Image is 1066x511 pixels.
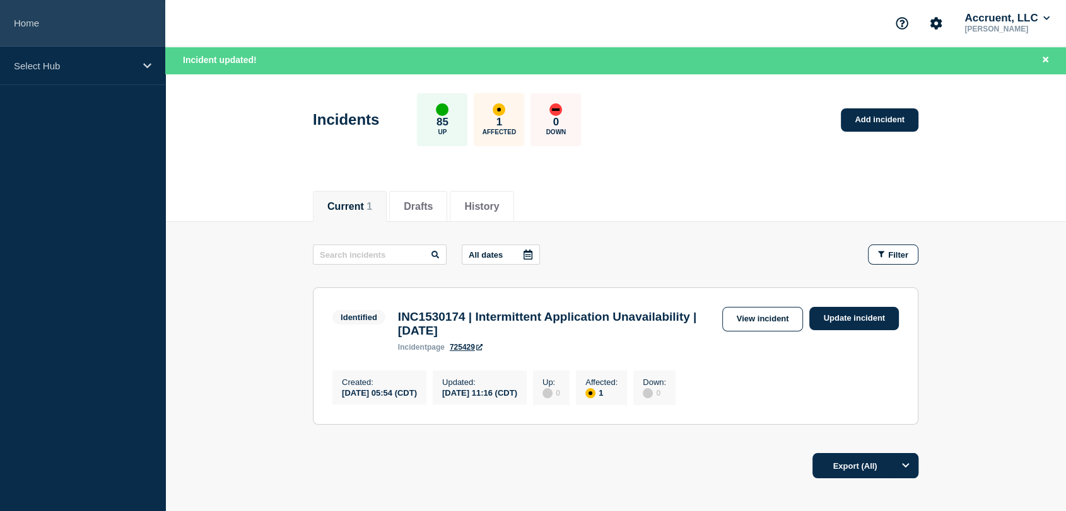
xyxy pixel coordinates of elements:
p: 1 [496,116,502,129]
h3: INC1530174 | Intermittent Application Unavailability | [DATE] [398,310,716,338]
button: Account settings [923,10,949,37]
div: down [549,103,562,116]
button: Current 1 [327,201,372,212]
a: Update incident [809,307,899,330]
button: Export (All) [812,453,918,478]
p: All dates [469,250,503,260]
span: 1 [366,201,372,212]
p: 85 [436,116,448,129]
button: Close banner [1038,53,1053,67]
p: Up [438,129,447,135]
span: Identified [332,310,385,324]
button: Drafts [404,201,433,212]
div: 1 [585,387,618,398]
a: Add incident [841,108,918,132]
span: incident [398,343,427,352]
div: 0 [542,387,560,398]
span: Incident updated! [183,55,257,65]
span: Filter [888,250,908,260]
div: up [436,103,448,116]
div: [DATE] 11:16 (CDT) [442,387,517,398]
p: 0 [553,116,559,129]
p: Updated : [442,377,517,387]
button: Filter [868,244,918,265]
div: disabled [542,388,553,398]
button: All dates [462,244,540,265]
p: [PERSON_NAME] [962,25,1052,33]
input: Search incidents [313,244,447,265]
h1: Incidents [313,111,379,129]
p: Affected : [585,377,618,387]
p: page [398,343,445,352]
button: History [464,201,499,212]
p: Created : [342,377,417,387]
a: 725429 [450,343,483,352]
p: Select Hub [14,60,135,71]
div: disabled [643,388,653,398]
div: affected [493,103,505,116]
p: Down : [643,377,666,387]
button: Accruent, LLC [962,12,1052,25]
p: Affected [483,129,516,135]
p: Up : [542,377,560,387]
button: Support [889,10,915,37]
div: affected [585,388,595,398]
button: Options [893,453,918,478]
p: Down [546,129,566,135]
div: 0 [643,387,666,398]
a: View incident [722,307,804,331]
div: [DATE] 05:54 (CDT) [342,387,417,398]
